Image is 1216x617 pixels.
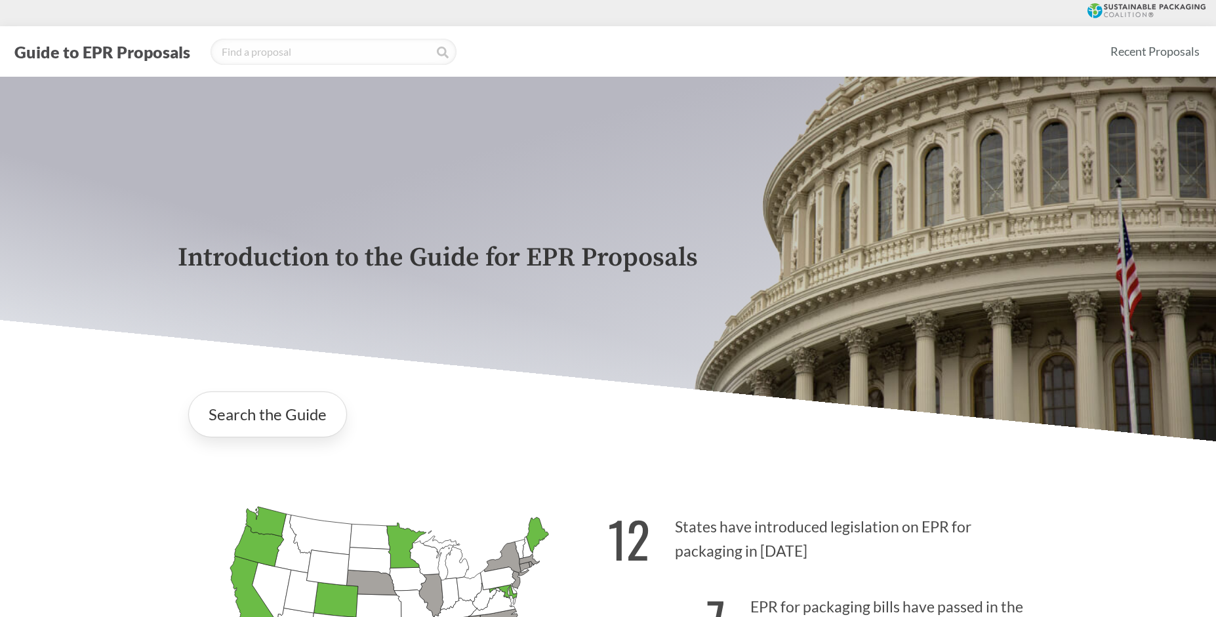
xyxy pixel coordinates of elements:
[1105,37,1206,66] a: Recent Proposals
[188,391,347,437] a: Search the Guide
[608,495,1038,576] p: States have introduced legislation on EPR for packaging in [DATE]
[10,41,194,62] button: Guide to EPR Proposals
[178,243,1038,273] p: Introduction to the Guide for EPR Proposals
[608,502,650,575] strong: 12
[211,39,456,65] input: Find a proposal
